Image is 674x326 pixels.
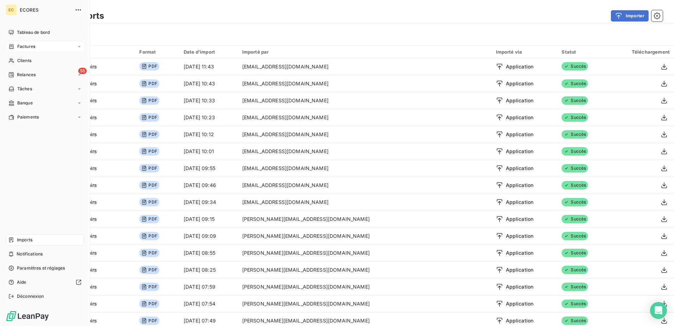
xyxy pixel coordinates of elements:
[506,199,534,206] span: Application
[139,96,159,105] span: PDF
[496,49,553,55] div: Importé via
[179,109,238,126] td: [DATE] 10:23
[506,131,534,138] span: Application
[17,58,31,64] span: Clients
[562,79,588,88] span: Succès
[506,249,534,256] span: Application
[17,43,35,50] span: Factures
[179,160,238,177] td: [DATE] 09:55
[506,216,534,223] span: Application
[238,244,492,261] td: [PERSON_NAME][EMAIL_ADDRESS][DOMAIN_NAME]
[562,181,588,189] span: Succès
[238,160,492,177] td: [EMAIL_ADDRESS][DOMAIN_NAME]
[17,251,43,257] span: Notifications
[238,295,492,312] td: [PERSON_NAME][EMAIL_ADDRESS][DOMAIN_NAME]
[78,68,87,74] span: 55
[562,232,588,240] span: Succès
[179,228,238,244] td: [DATE] 09:09
[139,181,159,189] span: PDF
[562,113,588,122] span: Succès
[179,211,238,228] td: [DATE] 09:15
[139,283,159,291] span: PDF
[179,58,238,75] td: [DATE] 11:43
[139,266,159,274] span: PDF
[238,58,492,75] td: [EMAIL_ADDRESS][DOMAIN_NAME]
[139,249,159,257] span: PDF
[17,237,32,243] span: Imports
[184,49,234,55] div: Date d’import
[506,148,534,155] span: Application
[562,164,588,173] span: Succès
[6,277,84,288] a: Aide
[611,10,649,22] button: Importer
[179,244,238,261] td: [DATE] 08:55
[139,232,159,240] span: PDF
[6,310,49,322] img: Logo LeanPay
[139,113,159,122] span: PDF
[238,109,492,126] td: [EMAIL_ADDRESS][DOMAIN_NAME]
[506,114,534,121] span: Application
[562,266,588,274] span: Succès
[506,283,534,290] span: Application
[238,126,492,143] td: [EMAIL_ADDRESS][DOMAIN_NAME]
[139,198,159,206] span: PDF
[238,228,492,244] td: [PERSON_NAME][EMAIL_ADDRESS][DOMAIN_NAME]
[562,215,588,223] span: Succès
[139,62,159,71] span: PDF
[17,293,44,300] span: Déconnexion
[179,75,238,92] td: [DATE] 10:43
[562,249,588,257] span: Succès
[506,165,534,172] span: Application
[562,62,588,71] span: Succès
[139,49,175,55] div: Format
[139,215,159,223] span: PDF
[20,7,71,13] span: ECORES
[506,266,534,273] span: Application
[562,147,588,156] span: Succès
[562,198,588,206] span: Succès
[6,4,17,16] div: EC
[17,265,65,271] span: Paramètres et réglages
[179,278,238,295] td: [DATE] 07:59
[506,97,534,104] span: Application
[238,75,492,92] td: [EMAIL_ADDRESS][DOMAIN_NAME]
[179,261,238,278] td: [DATE] 08:25
[179,295,238,312] td: [DATE] 07:54
[139,316,159,325] span: PDF
[238,143,492,160] td: [EMAIL_ADDRESS][DOMAIN_NAME]
[612,49,670,55] div: Téléchargement
[238,92,492,109] td: [EMAIL_ADDRESS][DOMAIN_NAME]
[17,72,36,78] span: Relances
[238,211,492,228] td: [PERSON_NAME][EMAIL_ADDRESS][DOMAIN_NAME]
[506,233,534,240] span: Application
[562,283,588,291] span: Succès
[179,194,238,211] td: [DATE] 09:34
[506,182,534,189] span: Application
[238,177,492,194] td: [EMAIL_ADDRESS][DOMAIN_NAME]
[562,130,588,139] span: Succès
[17,279,26,285] span: Aide
[139,164,159,173] span: PDF
[17,29,50,36] span: Tableau de bord
[238,194,492,211] td: [EMAIL_ADDRESS][DOMAIN_NAME]
[238,278,492,295] td: [PERSON_NAME][EMAIL_ADDRESS][DOMAIN_NAME]
[139,130,159,139] span: PDF
[139,300,159,308] span: PDF
[17,114,39,120] span: Paiements
[506,63,534,70] span: Application
[562,316,588,325] span: Succès
[506,317,534,324] span: Application
[238,261,492,278] td: [PERSON_NAME][EMAIL_ADDRESS][DOMAIN_NAME]
[179,177,238,194] td: [DATE] 09:46
[17,86,32,92] span: Tâches
[650,302,667,319] div: Open Intercom Messenger
[179,143,238,160] td: [DATE] 10:01
[562,96,588,105] span: Succès
[506,80,534,87] span: Application
[562,300,588,308] span: Succès
[242,49,488,55] div: Importé par
[562,49,603,55] div: Statut
[506,300,534,307] span: Application
[179,92,238,109] td: [DATE] 10:33
[179,126,238,143] td: [DATE] 10:12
